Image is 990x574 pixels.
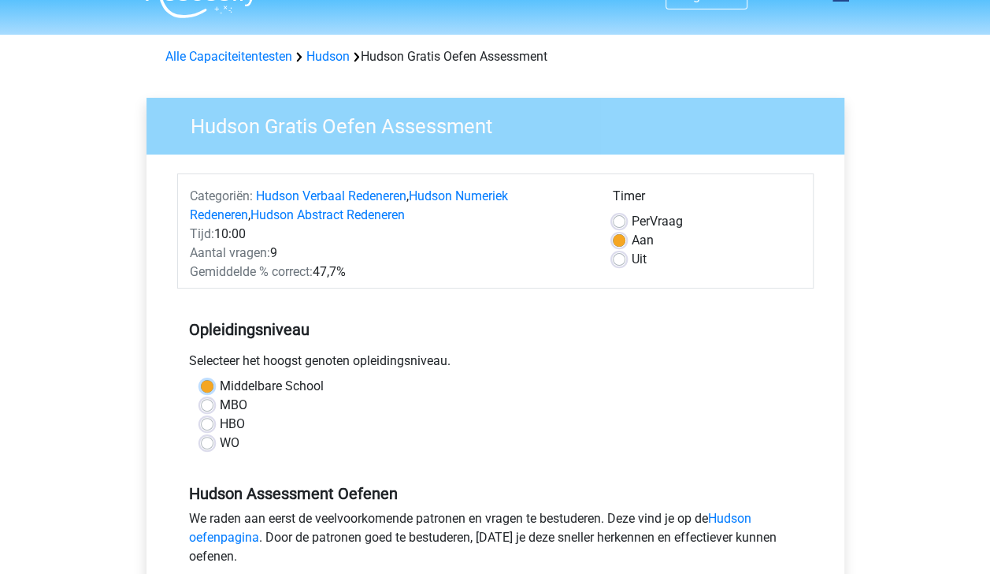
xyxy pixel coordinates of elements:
span: Categoriën: [190,188,253,203]
span: Gemiddelde % correct: [190,264,313,279]
span: Per [632,214,650,229]
span: Aantal vragen: [190,245,270,260]
a: Hudson Numeriek Redeneren [190,188,508,222]
label: Vraag [632,212,683,231]
label: WO [220,434,239,453]
label: HBO [220,415,245,434]
a: Hudson Verbaal Redeneren [256,188,406,203]
div: 10:00 [178,225,601,244]
a: Hudson Abstract Redeneren [250,207,405,222]
span: Tijd: [190,226,214,241]
div: Hudson Gratis Oefen Assessment [159,47,832,66]
h5: Hudson Assessment Oefenen [189,484,802,503]
div: 47,7% [178,263,601,281]
div: Selecteer het hoogst genoten opleidingsniveau. [177,352,814,377]
label: Aan [632,231,654,250]
a: Alle Capaciteitentesten [165,49,292,64]
div: 9 [178,244,601,263]
label: Middelbare School [220,377,324,396]
div: , , [178,187,601,225]
div: We raden aan eerst de veelvoorkomende patronen en vragen te bestuderen. Deze vind je op de . Door... [177,509,814,572]
label: Uit [632,250,647,269]
a: Hudson [306,49,350,64]
h3: Hudson Gratis Oefen Assessment [172,108,832,139]
h5: Opleidingsniveau [189,314,802,345]
div: Timer [613,187,801,212]
label: MBO [220,396,247,415]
